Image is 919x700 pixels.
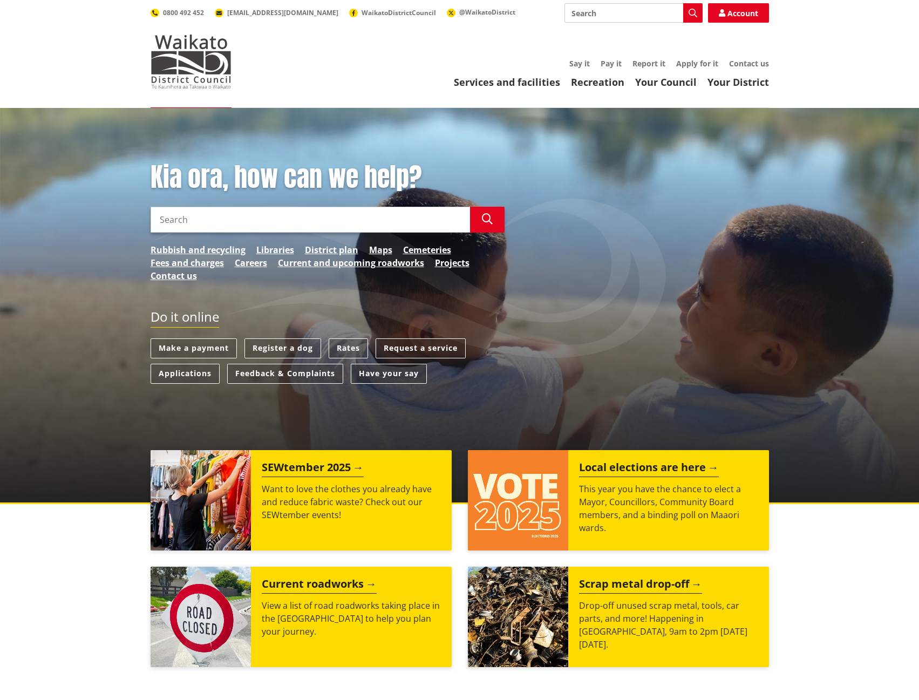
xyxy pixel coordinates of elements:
a: Your District [707,76,769,89]
a: Rates [329,338,368,358]
a: Rubbish and recycling [151,243,246,256]
input: Search input [564,3,703,23]
a: Recreation [571,76,624,89]
a: Contact us [729,58,769,69]
a: Make a payment [151,338,237,358]
a: Contact us [151,269,197,282]
a: Account [708,3,769,23]
a: Cemeteries [403,243,451,256]
h2: SEWtember 2025 [262,461,364,477]
a: Your Council [635,76,697,89]
a: Have your say [351,364,427,384]
img: SEWtember [151,450,251,551]
a: [EMAIL_ADDRESS][DOMAIN_NAME] [215,8,338,17]
span: WaikatoDistrictCouncil [362,8,436,17]
p: This year you have the chance to elect a Mayor, Councillors, Community Board members, and a bindi... [579,482,758,534]
p: View a list of road roadworks taking place in the [GEOGRAPHIC_DATA] to help you plan your journey. [262,599,441,638]
a: Applications [151,364,220,384]
h2: Scrap metal drop-off [579,577,702,594]
a: Current roadworks View a list of road roadworks taking place in the [GEOGRAPHIC_DATA] to help you... [151,567,452,667]
img: Scrap metal collection [468,567,568,667]
input: Search input [151,207,470,233]
a: District plan [305,243,358,256]
img: Road closed sign [151,567,251,667]
h2: Do it online [151,309,219,328]
span: [EMAIL_ADDRESS][DOMAIN_NAME] [227,8,338,17]
a: Local elections are here This year you have the chance to elect a Mayor, Councillors, Community B... [468,450,769,551]
h1: Kia ora, how can we help? [151,162,505,193]
a: @WaikatoDistrict [447,8,515,17]
a: Fees and charges [151,256,224,269]
a: Pay it [601,58,622,69]
a: Say it [569,58,590,69]
p: Drop-off unused scrap metal, tools, car parts, and more! Happening in [GEOGRAPHIC_DATA], 9am to 2... [579,599,758,651]
a: SEWtember 2025 Want to love the clothes you already have and reduce fabric waste? Check out our S... [151,450,452,551]
a: Services and facilities [454,76,560,89]
a: Feedback & Complaints [227,364,343,384]
a: Libraries [256,243,294,256]
img: Waikato District Council - Te Kaunihera aa Takiwaa o Waikato [151,35,232,89]
span: @WaikatoDistrict [459,8,515,17]
span: 0800 492 452 [163,8,204,17]
img: Vote 2025 [468,450,568,551]
a: Apply for it [676,58,718,69]
a: A massive pile of rusted scrap metal, including wheels and various industrial parts, under a clea... [468,567,769,667]
a: Maps [369,243,392,256]
a: Current and upcoming roadworks [278,256,424,269]
a: Careers [235,256,267,269]
a: Request a service [376,338,466,358]
a: WaikatoDistrictCouncil [349,8,436,17]
h2: Current roadworks [262,577,377,594]
a: Report it [632,58,665,69]
p: Want to love the clothes you already have and reduce fabric waste? Check out our SEWtember events! [262,482,441,521]
a: 0800 492 452 [151,8,204,17]
a: Register a dog [244,338,321,358]
a: Projects [435,256,469,269]
h2: Local elections are here [579,461,719,477]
